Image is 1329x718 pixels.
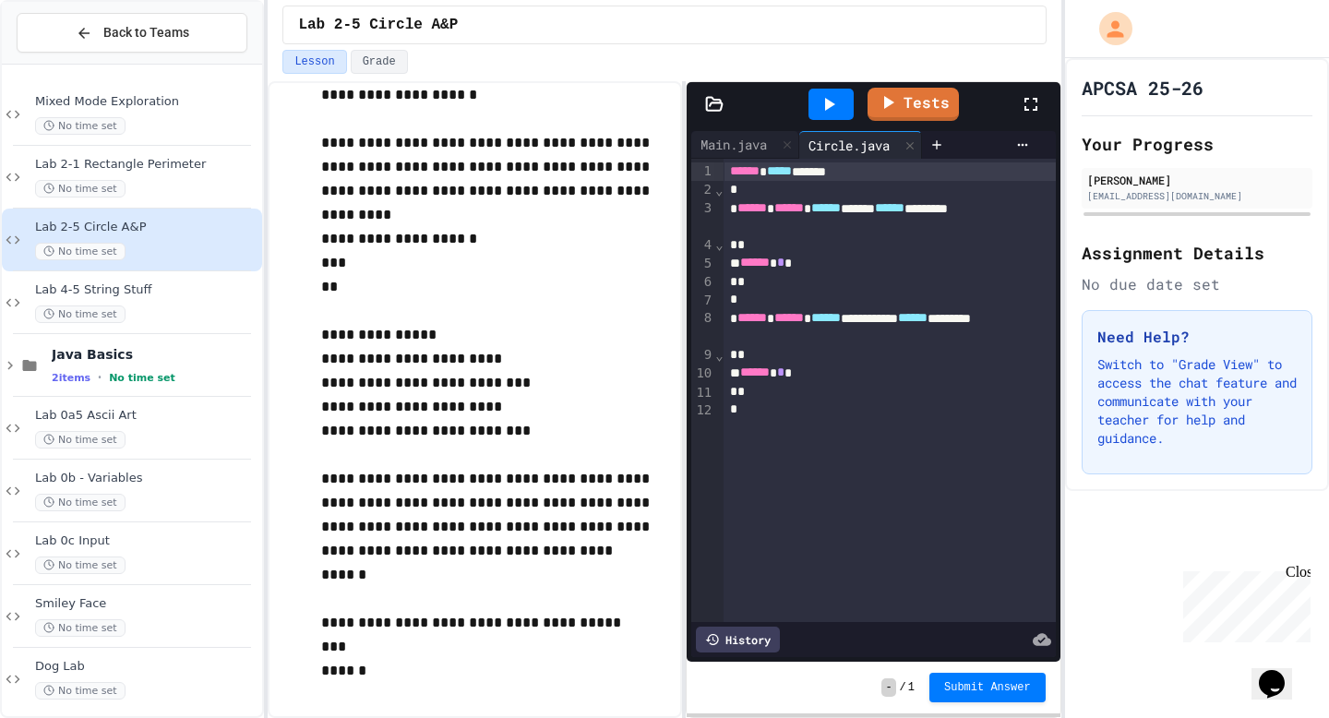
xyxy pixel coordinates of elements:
span: No time set [109,372,175,384]
span: Lab 0c Input [35,533,258,549]
span: Dog Lab [35,659,258,675]
div: [EMAIL_ADDRESS][DOMAIN_NAME] [1087,189,1307,203]
span: Lab 2-1 Rectangle Perimeter [35,157,258,173]
span: No time set [35,556,126,574]
p: Switch to "Grade View" to access the chat feature and communicate with your teacher for help and ... [1097,355,1297,448]
button: Grade [351,50,408,74]
span: Lab 2-5 Circle A&P [35,220,258,235]
div: My Account [1080,7,1137,50]
span: No time set [35,431,126,449]
span: No time set [35,305,126,323]
h3: Need Help? [1097,326,1297,348]
div: No due date set [1082,273,1312,295]
span: No time set [35,682,126,700]
span: Back to Teams [103,23,189,42]
span: No time set [35,180,126,197]
button: Lesson [282,50,346,74]
span: Lab 2-5 Circle A&P [298,14,458,36]
iframe: chat widget [1251,644,1311,700]
h2: Assignment Details [1082,240,1312,266]
span: Lab 4-5 String Stuff [35,282,258,298]
span: No time set [35,117,126,135]
button: Back to Teams [17,13,247,53]
span: Mixed Mode Exploration [35,94,258,110]
span: 2 items [52,372,90,384]
span: No time set [35,619,126,637]
span: Lab 0a5 Ascii Art [35,408,258,424]
span: Smiley Face [35,596,258,612]
h2: Your Progress [1082,131,1312,157]
span: No time set [35,243,126,260]
div: [PERSON_NAME] [1087,172,1307,188]
iframe: chat widget [1176,564,1311,642]
span: Lab 0b - Variables [35,471,258,486]
h1: APCSA 25-26 [1082,75,1203,101]
span: No time set [35,494,126,511]
span: • [98,370,102,385]
div: Chat with us now!Close [7,7,127,117]
span: Java Basics [52,346,258,363]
